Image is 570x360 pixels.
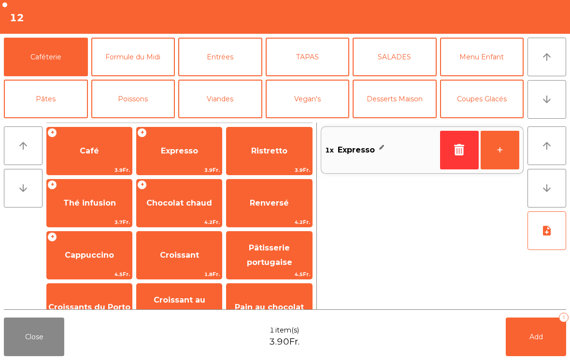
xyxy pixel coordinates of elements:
[4,318,64,356] button: Close
[250,198,289,208] span: Renversé
[80,146,99,155] span: Café
[325,143,334,157] span: 1x
[353,38,437,76] button: SALADES
[4,126,43,165] button: arrow_upward
[559,313,569,322] div: 1
[4,80,88,118] button: Pâtes
[529,332,543,341] span: Add
[541,94,553,105] i: arrow_downward
[65,250,114,260] span: Cappuccino
[506,318,566,356] button: Add1
[251,146,287,155] span: Ristretto
[440,38,524,76] button: Menu Enfant
[160,250,199,260] span: Croissant
[91,80,175,118] button: Poissons
[527,126,566,165] button: arrow_upward
[178,38,262,76] button: Entrées
[10,11,24,25] h4: 12
[137,270,222,279] span: 1.8Fr.
[47,180,57,190] span: +
[47,166,132,175] span: 3.9Fr.
[266,80,350,118] button: Vegan's
[47,270,132,279] span: 4.5Fr.
[161,146,198,155] span: Expresso
[275,325,299,335] span: item(s)
[269,335,299,348] span: 3.90Fr.
[527,38,566,76] button: arrow_upward
[17,140,29,152] i: arrow_upward
[270,325,274,335] span: 1
[154,295,205,319] span: Croissant au chocolat pt
[353,80,437,118] button: Desserts Maison
[146,198,212,208] span: Chocolat chaud
[541,51,553,63] i: arrow_upward
[178,80,262,118] button: Viandes
[47,232,57,242] span: +
[63,198,116,208] span: Thé infusion
[91,38,175,76] button: Formule du Midi
[137,180,147,190] span: +
[527,169,566,208] button: arrow_downward
[47,218,132,227] span: 3.7Fr.
[481,131,519,169] button: +
[17,182,29,194] i: arrow_downward
[47,128,57,138] span: +
[227,218,312,227] span: 4.2Fr.
[4,38,88,76] button: Caféterie
[137,166,222,175] span: 3.9Fr.
[266,38,350,76] button: TAPAS
[227,166,312,175] span: 3.9Fr.
[541,140,553,152] i: arrow_upward
[527,211,566,250] button: note_add
[137,128,147,138] span: +
[541,225,553,236] i: note_add
[235,303,304,312] span: Pain au chocolat
[440,80,524,118] button: Coupes Glacés
[541,182,553,194] i: arrow_downward
[227,270,312,279] span: 4.5Fr.
[4,169,43,208] button: arrow_downward
[527,80,566,119] button: arrow_downward
[137,218,222,227] span: 4.2Fr.
[48,303,130,312] span: Croissants du Porto
[247,243,292,267] span: Pâtisserie portugaise
[338,143,375,157] span: Expresso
